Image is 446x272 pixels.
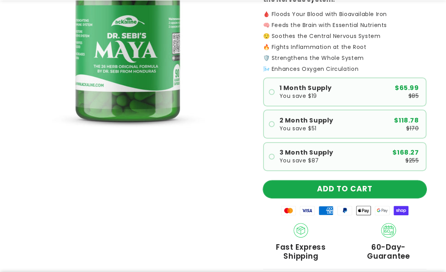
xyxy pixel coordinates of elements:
[279,85,332,91] span: 1 Month Supply
[395,85,419,91] span: $65.99
[263,243,339,261] span: Fast Express Shipping
[394,117,419,124] span: $118.78
[294,223,308,238] img: Shipping.png
[279,158,319,163] span: You save $87
[263,55,426,61] p: 🛡️ Strengthens the Whole System
[279,126,317,131] span: You save $51
[406,126,419,131] span: $170
[263,66,426,72] p: 🌬️ Enhances Oxygen Circulation
[408,93,419,99] span: $85
[263,180,426,198] button: ADD TO CART
[279,150,333,156] span: 3 Month Supply
[351,243,426,261] span: 60-Day-Guarantee
[392,150,419,156] span: $168.27
[405,158,419,163] span: $255
[381,223,396,238] img: 60_day_Guarantee.png
[279,117,333,124] span: 2 Month Supply
[279,93,317,99] span: You save $19
[263,11,426,50] p: 🩸 Floods Your Blood with Bioavailable Iron 🧠 Feeds the Brain with Essential Nutrients 😌 Soothes t...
